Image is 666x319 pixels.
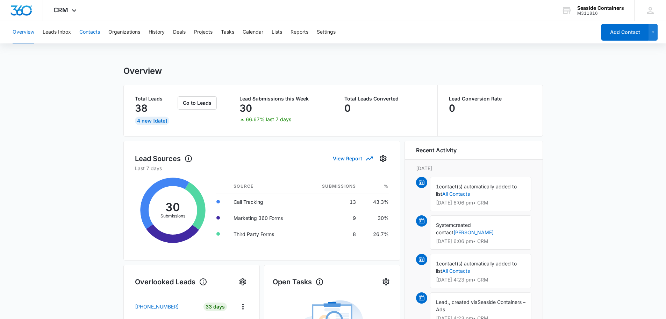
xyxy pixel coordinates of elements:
[135,165,389,172] p: Last 7 days
[344,96,427,101] p: Total Leads Converted
[135,303,179,310] p: [PHONE_NUMBER]
[344,103,351,114] p: 0
[436,183,517,197] span: contact(s) automatically added to list
[436,299,449,305] span: Lead,
[449,103,455,114] p: 0
[149,21,165,43] button: History
[442,268,470,274] a: All Contacts
[436,261,439,266] span: 1
[13,21,34,43] button: Overview
[135,277,207,287] h1: Overlooked Leads
[361,226,388,242] td: 26.7%
[239,96,322,101] p: Lead Submissions this Week
[123,66,162,76] h1: Overview
[333,152,372,165] button: View Report
[243,21,263,43] button: Calendar
[237,301,248,312] button: Actions
[53,6,68,14] span: CRM
[436,222,453,228] span: System
[449,299,478,305] span: , created via
[228,194,305,210] td: Call Tracking
[436,222,471,235] span: created contact
[239,103,252,114] p: 30
[378,153,389,164] button: Settings
[416,165,531,172] p: [DATE]
[228,179,305,194] th: Source
[135,96,177,101] p: Total Leads
[361,179,388,194] th: %
[291,21,308,43] button: Reports
[108,21,140,43] button: Organizations
[577,11,624,16] div: account id
[436,277,525,282] p: [DATE] 4:23 pm • CRM
[305,210,361,226] td: 9
[436,183,439,189] span: 1
[221,21,234,43] button: Tasks
[178,100,217,106] a: Go to Leads
[416,146,457,154] h6: Recent Activity
[272,21,282,43] button: Lists
[449,96,531,101] p: Lead Conversion Rate
[135,153,193,164] h1: Lead Sources
[436,299,525,312] span: Seaside Containers – Ads
[178,96,217,110] button: Go to Leads
[228,226,305,242] td: Third Party Forms
[135,103,148,114] p: 38
[237,276,248,287] button: Settings
[135,303,199,310] a: [PHONE_NUMBER]
[442,191,470,197] a: All Contacts
[228,210,305,226] td: Marketing 360 Forms
[246,117,291,122] p: 66.67% last 7 days
[305,179,361,194] th: Submissions
[361,194,388,210] td: 43.3%
[194,21,213,43] button: Projects
[317,21,336,43] button: Settings
[577,5,624,11] div: account name
[453,229,494,235] a: [PERSON_NAME]
[79,21,100,43] button: Contacts
[305,194,361,210] td: 13
[436,239,525,244] p: [DATE] 6:06 pm • CRM
[135,117,169,125] div: 4 New [DATE]
[273,277,324,287] h1: Open Tasks
[43,21,71,43] button: Leads Inbox
[380,276,392,287] button: Settings
[361,210,388,226] td: 30%
[305,226,361,242] td: 8
[436,261,517,274] span: contact(s) automatically added to list
[436,200,525,205] p: [DATE] 6:06 pm • CRM
[173,21,186,43] button: Deals
[601,24,649,41] button: Add Contact
[203,303,227,311] div: 33 Days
